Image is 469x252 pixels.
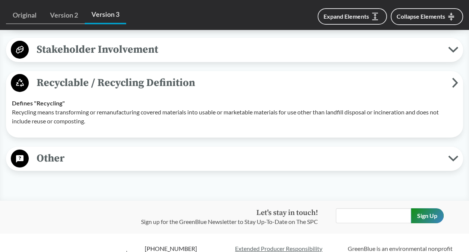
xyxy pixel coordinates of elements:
button: Stakeholder Involvement [9,40,460,59]
span: Other [29,150,448,167]
p: Sign up for the GreenBlue Newsletter to Stay Up-To-Date on The SPC [141,217,318,226]
button: Collapse Elements [391,8,463,25]
a: Version 3 [85,6,126,24]
span: Stakeholder Involvement [29,41,448,58]
p: Recycling means transforming or remanufacturing covered materials into usable or marketable mater... [12,108,457,126]
strong: Defines "Recycling" [12,99,65,107]
strong: Let's stay in touch! [256,208,318,218]
button: Expand Elements [318,8,387,25]
button: Other [9,149,460,168]
span: Recyclable / Recycling Definition [29,74,452,91]
a: Version 2 [43,7,85,24]
a: Original [6,7,43,24]
input: Sign Up [411,208,444,223]
button: Recyclable / Recycling Definition [9,74,460,93]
